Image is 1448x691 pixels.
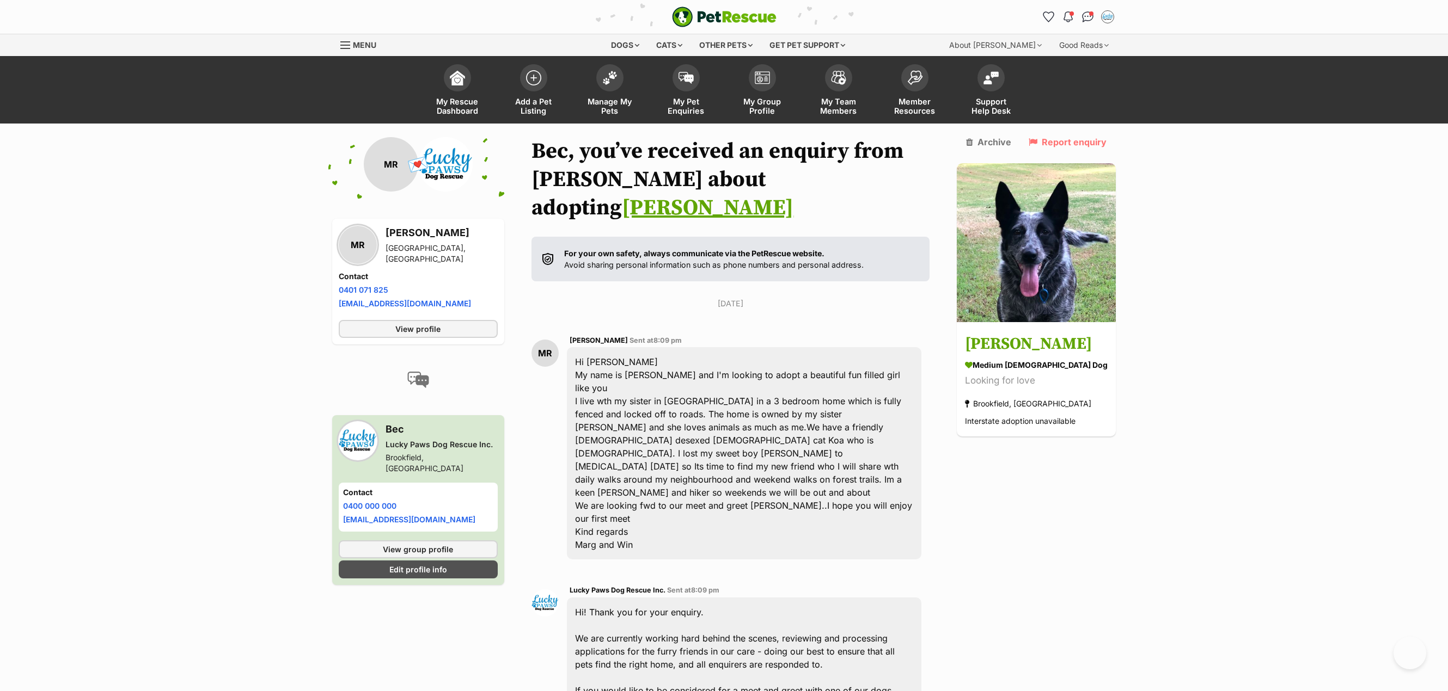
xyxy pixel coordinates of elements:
div: Hi [PERSON_NAME] My name is [PERSON_NAME] and I'm looking to adopt a beautiful fun filled girl li... [567,347,921,559]
p: Avoid sharing personal information such as phone numbers and personal address. [564,248,864,271]
span: My Rescue Dashboard [433,97,482,115]
div: Brookfield, [GEOGRAPHIC_DATA] [386,452,498,474]
span: Support Help Desk [967,97,1016,115]
h4: Contact [343,487,494,498]
span: Lucky Paws Dog Rescue Inc. [570,586,665,594]
span: My Group Profile [738,97,787,115]
span: Sent at [667,586,719,594]
span: Sent at [630,336,682,344]
div: Cats [649,34,690,56]
div: medium [DEMOGRAPHIC_DATA] Dog [965,360,1108,371]
div: Lucky Paws Dog Rescue Inc. [386,439,498,450]
h4: Contact [339,271,498,282]
span: [PERSON_NAME] [570,336,628,344]
a: Archive [966,137,1011,147]
img: group-profile-icon-3fa3cf56718a62981997c0bc7e787c4b2cf8bcc04b72c1350f741eb67cf2f40e.svg [755,71,770,84]
img: Lucky Paws Dog Rescue Inc. profile pic [339,422,377,460]
h3: [PERSON_NAME] [965,332,1108,357]
a: Edit profile info [339,560,498,578]
div: MR [364,137,418,192]
img: pet-enquiries-icon-7e3ad2cf08bfb03b45e93fb7055b45f3efa6380592205ae92323e6603595dc1f.svg [679,72,694,84]
strong: For your own safety, always communicate via the PetRescue website. [564,249,824,258]
a: Conversations [1079,8,1097,26]
a: My Group Profile [724,59,801,124]
a: My Pet Enquiries [648,59,724,124]
span: View profile [395,323,441,335]
div: Dogs [603,34,647,56]
img: team-members-icon-5396bd8760b3fe7c0b43da4ab00e1e3bb1a5d9ba89233759b79545d2d3fc5d0d.svg [831,71,846,85]
img: conversation-icon-4a6f8262b818ee0b60e3300018af0b2d0b884aa5de6e9bcb8d3d4eeb1a70a7c4.svg [407,372,429,388]
a: [PERSON_NAME] medium [DEMOGRAPHIC_DATA] Dog Looking for love Brookfield, [GEOGRAPHIC_DATA] Inters... [957,324,1116,437]
a: Report enquiry [1029,137,1107,147]
h1: Bec, you’ve received an enquiry from [PERSON_NAME] about adopting [531,137,930,222]
div: [GEOGRAPHIC_DATA], [GEOGRAPHIC_DATA] [386,243,498,264]
a: View group profile [339,540,498,558]
span: Add a Pet Listing [509,97,558,115]
a: Add a Pet Listing [496,59,572,124]
span: My Team Members [814,97,863,115]
a: [PERSON_NAME] [622,194,793,221]
img: notifications-46538b983faf8c2785f20acdc204bb7945ddae34d4c08c2a6579f10ce5e182be.svg [1064,11,1072,22]
a: View profile [339,320,498,338]
div: MR [339,226,377,264]
span: My Pet Enquiries [662,97,711,115]
a: Menu [340,34,384,54]
span: Member Resources [890,97,939,115]
div: Other pets [692,34,760,56]
a: 0401 071 825 [339,285,388,294]
a: [EMAIL_ADDRESS][DOMAIN_NAME] [339,299,471,308]
span: Interstate adoption unavailable [965,417,1076,426]
a: Member Resources [877,59,953,124]
img: help-desk-icon-fdf02630f3aa405de69fd3d07c3f3aa587a6932b1a1747fa1d2bba05be0121f9.svg [983,71,999,84]
img: Dixie [957,163,1116,322]
span: View group profile [383,544,453,555]
a: My Rescue Dashboard [419,59,496,124]
img: member-resources-icon-8e73f808a243e03378d46382f2149f9095a855e16c252ad45f914b54edf8863c.svg [907,70,922,85]
a: 0400 000 000 [343,501,396,510]
img: manage-my-pets-icon-02211641906a0b7f246fdf0571729dbe1e7629f14944591b6c1af311fb30b64b.svg [602,71,618,85]
div: About [PERSON_NAME] [942,34,1049,56]
a: Manage My Pets [572,59,648,124]
p: [DATE] [531,298,930,309]
span: 💌 [406,153,431,176]
iframe: Help Scout Beacon - Open [1394,637,1426,669]
span: Manage My Pets [585,97,634,115]
div: Good Reads [1052,34,1116,56]
img: dashboard-icon-eb2f2d2d3e046f16d808141f083e7271f6b2e854fb5c12c21221c1fb7104beca.svg [450,70,465,85]
div: Looking for love [965,374,1108,388]
img: Bec profile pic [1102,11,1113,22]
img: chat-41dd97257d64d25036548639549fe6c8038ab92f7586957e7f3b1b290dea8141.svg [1082,11,1093,22]
a: Favourites [1040,8,1058,26]
span: 8:09 pm [691,586,719,594]
button: My account [1099,8,1116,26]
h3: [PERSON_NAME] [386,225,498,240]
span: Menu [353,40,376,50]
ul: Account quick links [1040,8,1116,26]
div: MR [531,340,559,367]
img: Lucky Paws Dog Rescue Inc. profile pic [531,589,559,616]
span: Edit profile info [389,564,447,575]
img: Lucky Paws Dog Rescue Inc. profile pic [418,137,473,192]
div: Get pet support [762,34,853,56]
a: PetRescue [672,7,777,27]
div: Brookfield, [GEOGRAPHIC_DATA] [965,397,1091,411]
a: [EMAIL_ADDRESS][DOMAIN_NAME] [343,515,475,524]
h3: Bec [386,422,498,437]
a: Support Help Desk [953,59,1029,124]
img: logo-e224e6f780fb5917bec1dbf3a21bbac754714ae5b6737aabdf751b685950b380.svg [672,7,777,27]
img: add-pet-listing-icon-0afa8454b4691262ce3f59096e99ab1cd57d4a30225e0717b998d2c9b9846f56.svg [526,70,541,85]
span: 8:09 pm [653,336,682,344]
a: My Team Members [801,59,877,124]
button: Notifications [1060,8,1077,26]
